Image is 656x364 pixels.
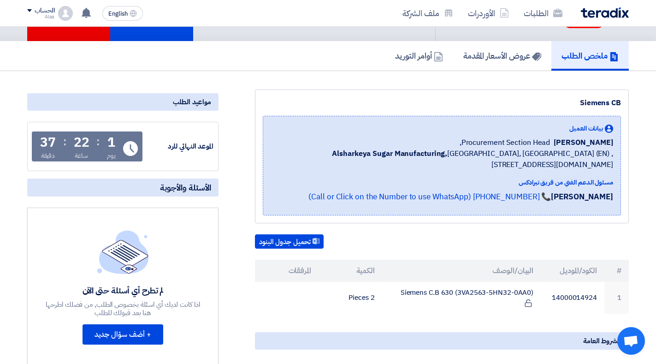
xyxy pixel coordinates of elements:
span: الأسئلة والأجوبة [160,182,211,193]
th: # [604,260,629,282]
td: Siemens C.B 630 (3VA2563-5HN32-0AA0) [382,282,541,314]
h5: ملخص الطلب [561,50,619,61]
a: عروض الأسعار المقدمة [453,41,551,71]
img: Teradix logo [581,7,629,18]
button: تحميل جدول البنود [255,234,324,249]
button: English [102,6,143,21]
div: مسئول الدعم الفني من فريق تيرادكس [271,178,613,187]
b: Alsharkeya Sugar Manufacturing, [332,148,447,159]
img: empty_state_list.svg [97,230,149,274]
div: : [96,133,100,150]
button: + أضف سؤال جديد [83,324,163,345]
th: البيان/الوصف [382,260,541,282]
div: دقيقة [41,151,55,161]
a: ملف الشركة [395,2,461,24]
div: Alaa [27,14,54,19]
div: الموعد النهائي للرد [144,141,213,152]
div: لم تطرح أي أسئلة حتى الآن [45,285,201,296]
div: ساعة [75,151,88,161]
th: المرفقات [255,260,319,282]
span: Procurement Section Head, [460,137,550,148]
h5: أوامر التوريد [395,50,443,61]
div: يوم [107,151,116,161]
a: الطلبات [516,2,570,24]
strong: [PERSON_NAME] [551,191,613,203]
div: Siemens CB [263,97,621,108]
td: 1 [604,282,629,314]
span: English [108,11,128,17]
span: بيانات العميل [569,124,603,133]
div: الحساب [35,7,54,15]
span: الشروط العامة [583,336,621,346]
span: [PERSON_NAME] [554,137,613,148]
img: profile_test.png [58,6,73,21]
td: 2 Pieces [319,282,382,314]
th: الكمية [319,260,382,282]
div: Open chat [617,327,645,355]
div: : [63,133,66,150]
div: 37 [40,136,56,149]
th: الكود/الموديل [541,260,604,282]
a: 📞 [PHONE_NUMBER] (Call or Click on the Number to use WhatsApp) [308,191,551,203]
a: أوامر التوريد [385,41,453,71]
div: مواعيد الطلب [27,93,219,111]
div: 1 [107,136,115,149]
td: 14000014924 [541,282,604,314]
h5: عروض الأسعار المقدمة [463,50,541,61]
div: 22 [74,136,89,149]
a: الأوردرات [461,2,516,24]
span: [GEOGRAPHIC_DATA], [GEOGRAPHIC_DATA] (EN) ,[STREET_ADDRESS][DOMAIN_NAME] [271,148,613,170]
div: اذا كانت لديك أي اسئلة بخصوص الطلب, من فضلك اطرحها هنا بعد قبولك للطلب [45,300,201,317]
a: ملخص الطلب [551,41,629,71]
